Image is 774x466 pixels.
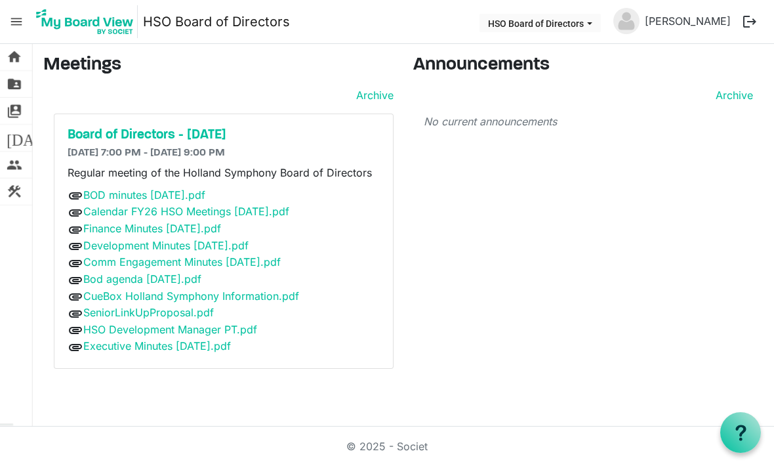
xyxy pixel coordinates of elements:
a: [PERSON_NAME] [640,8,736,34]
a: Archive [351,87,394,103]
span: attachment [68,222,83,238]
a: Calendar FY26 HSO Meetings [DATE].pdf [83,205,289,218]
a: Bod agenda [DATE].pdf [83,272,201,286]
a: Comm Engagement Minutes [DATE].pdf [83,255,281,268]
img: no-profile-picture.svg [613,8,640,34]
span: attachment [68,289,83,305]
span: menu [4,9,29,34]
a: Executive Minutes [DATE].pdf [83,339,231,352]
a: SeniorLinkUpProposal.pdf [83,306,214,319]
h3: Announcements [413,54,764,77]
p: Regular meeting of the Holland Symphony Board of Directors [68,165,380,180]
span: folder_shared [7,71,22,97]
a: My Board View Logo [32,5,143,38]
span: attachment [68,205,83,221]
span: construction [7,179,22,205]
button: HSO Board of Directors dropdownbutton [479,14,601,32]
a: Development Minutes [DATE].pdf [83,239,249,252]
span: attachment [68,339,83,355]
span: switch_account [7,98,22,124]
span: attachment [68,255,83,271]
button: logout [736,8,764,35]
span: attachment [68,322,83,338]
a: HSO Development Manager PT.pdf [83,323,257,336]
span: attachment [68,238,83,254]
a: © 2025 - Societ [346,440,428,453]
span: attachment [68,188,83,203]
img: My Board View Logo [32,5,138,38]
a: Board of Directors - [DATE] [68,127,380,143]
a: Finance Minutes [DATE].pdf [83,222,221,235]
span: attachment [68,272,83,288]
span: home [7,44,22,70]
span: attachment [68,306,83,322]
a: Archive [710,87,753,103]
h3: Meetings [43,54,394,77]
a: CueBox Holland Symphony Information.pdf [83,289,299,303]
h6: [DATE] 7:00 PM - [DATE] 9:00 PM [68,147,380,159]
span: people [7,152,22,178]
p: No current announcements [424,114,753,129]
span: [DATE] [7,125,57,151]
a: BOD minutes [DATE].pdf [83,188,205,201]
a: HSO Board of Directors [143,9,290,35]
